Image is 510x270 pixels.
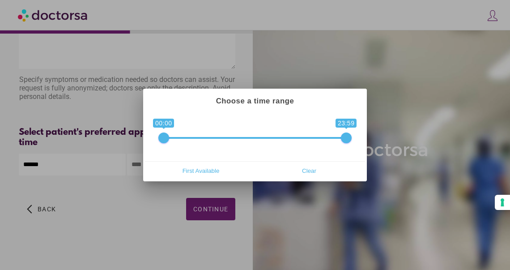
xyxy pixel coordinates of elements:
[147,163,255,178] button: First Available
[495,195,510,210] button: Your consent preferences for tracking technologies
[336,119,357,128] span: 23:59
[149,164,252,177] span: First Available
[216,97,294,105] strong: Choose a time range
[153,119,174,128] span: 00:00
[258,164,361,177] span: Clear
[255,163,363,178] button: Clear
